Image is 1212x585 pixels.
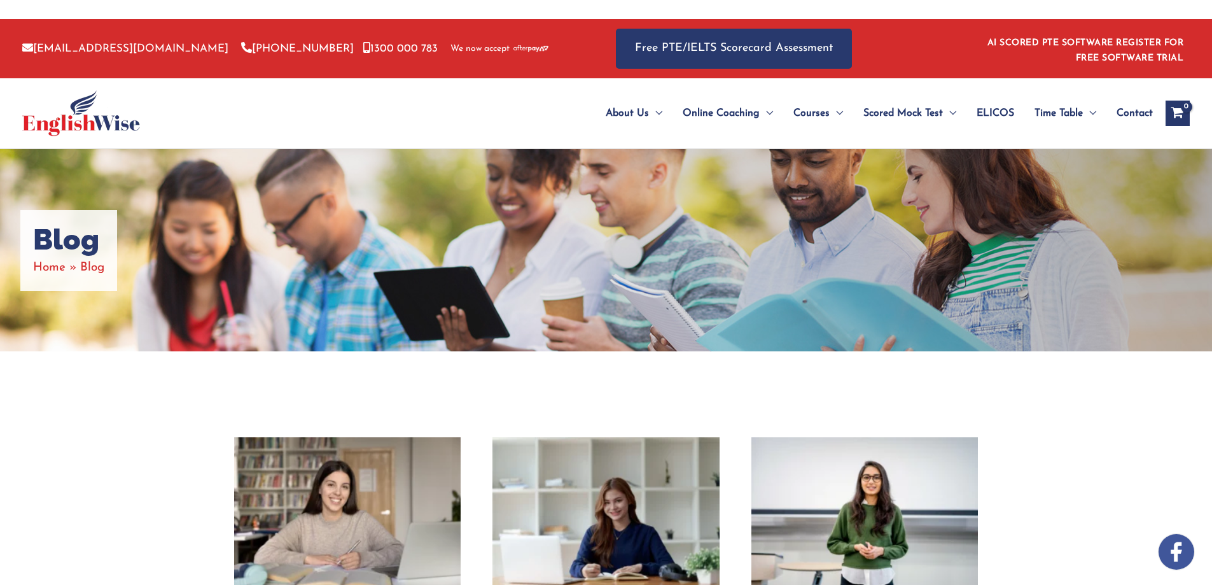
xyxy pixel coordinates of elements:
h1: Blog [33,223,104,257]
a: Time TableMenu Toggle [1024,91,1106,136]
a: AI SCORED PTE SOFTWARE REGISTER FOR FREE SOFTWARE TRIAL [987,38,1184,63]
span: Time Table [1034,91,1083,136]
span: Contact [1117,91,1153,136]
a: 1300 000 783 [363,43,438,54]
span: Menu Toggle [649,91,662,136]
span: We now accept [450,43,510,55]
img: white-facebook.png [1159,534,1194,570]
a: Contact [1106,91,1153,136]
span: Courses [793,91,830,136]
a: About UsMenu Toggle [596,91,672,136]
span: Menu Toggle [943,91,956,136]
a: CoursesMenu Toggle [783,91,853,136]
span: ELICOS [977,91,1014,136]
a: Free PTE/IELTS Scorecard Assessment [616,29,852,69]
a: Scored Mock TestMenu Toggle [853,91,966,136]
span: About Us [606,91,649,136]
span: Menu Toggle [1083,91,1096,136]
aside: Header Widget 1 [980,28,1190,69]
a: [PHONE_NUMBER] [241,43,354,54]
a: ELICOS [966,91,1024,136]
span: Menu Toggle [830,91,843,136]
img: cropped-ew-logo [22,90,140,136]
span: Blog [80,262,104,274]
span: Online Coaching [683,91,760,136]
nav: Site Navigation: Main Menu [575,91,1153,136]
a: View Shopping Cart, empty [1166,101,1190,126]
span: Scored Mock Test [863,91,943,136]
span: Menu Toggle [760,91,773,136]
img: Afterpay-Logo [513,45,548,52]
nav: Breadcrumbs [33,257,104,278]
a: [EMAIL_ADDRESS][DOMAIN_NAME] [22,43,228,54]
a: Home [33,262,66,274]
a: Online CoachingMenu Toggle [672,91,783,136]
